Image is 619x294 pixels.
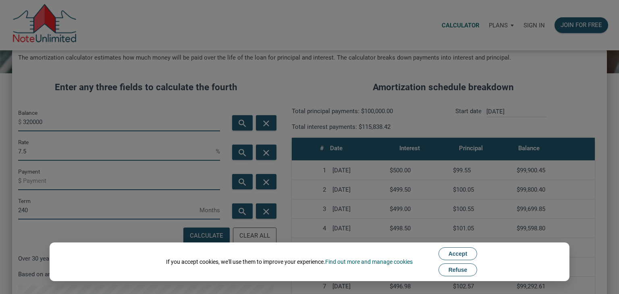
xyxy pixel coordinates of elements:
[438,247,478,260] button: Accept
[325,259,413,265] a: Find out more and manage cookies
[449,251,467,257] span: Accept
[166,258,413,266] div: If you accept cookies, we'll use them to improve your experience.
[438,263,478,276] button: Refuse
[449,267,467,273] span: Refuse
